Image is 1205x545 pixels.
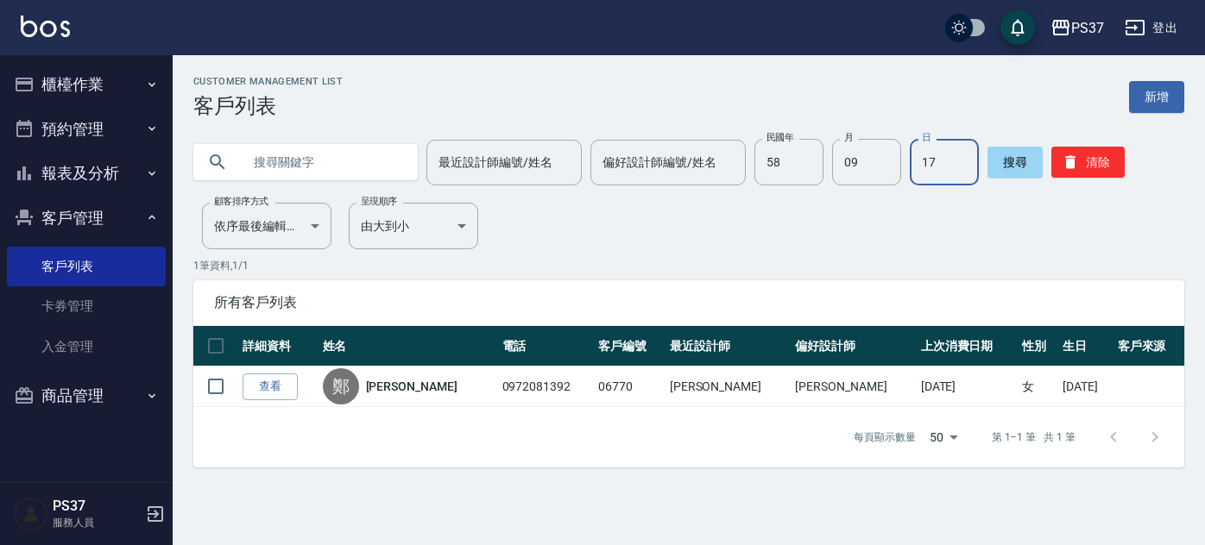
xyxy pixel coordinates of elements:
[498,366,595,407] td: 0972081392
[1018,326,1058,366] th: 性別
[202,203,331,249] div: 依序最後編輯時間
[323,368,359,404] div: 鄭
[7,196,166,241] button: 客戶管理
[923,414,964,460] div: 50
[193,76,343,87] h2: Customer Management List
[319,326,498,366] th: 姓名
[7,62,166,107] button: 櫃檯作業
[791,366,916,407] td: [PERSON_NAME]
[7,286,166,326] a: 卡券管理
[1118,12,1184,44] button: 登出
[791,326,916,366] th: 偏好設計師
[992,429,1076,445] p: 第 1–1 筆 共 1 筆
[349,203,478,249] div: 由大到小
[1000,10,1035,45] button: save
[53,498,141,515] h5: PS37
[7,107,166,152] button: 預約管理
[242,139,404,185] input: 搜尋關鍵字
[1114,326,1184,366] th: 客戶來源
[193,94,343,118] h3: 客戶列表
[214,195,268,208] label: 顧客排序方式
[1051,147,1125,178] button: 清除
[987,147,1043,178] button: 搜尋
[53,515,141,530] p: 服務人員
[844,131,853,144] label: 月
[666,326,791,366] th: 最近設計師
[1058,326,1113,366] th: 生日
[7,247,166,286] a: 客戶列表
[1018,366,1058,407] td: 女
[361,195,397,208] label: 呈現順序
[666,366,791,407] td: [PERSON_NAME]
[594,366,665,407] td: 06770
[854,429,916,445] p: 每頁顯示數量
[1058,366,1113,407] td: [DATE]
[498,326,595,366] th: 電話
[7,327,166,366] a: 入金管理
[1044,10,1111,46] button: PS37
[21,16,70,37] img: Logo
[1071,17,1104,39] div: PS37
[14,497,48,531] img: Person
[243,373,298,400] a: 查看
[366,378,457,395] a: [PERSON_NAME]
[1129,81,1184,113] a: 新增
[917,366,1018,407] td: [DATE]
[214,294,1164,311] span: 所有客戶列表
[917,326,1018,366] th: 上次消費日期
[922,131,931,144] label: 日
[238,326,319,366] th: 詳細資料
[193,258,1184,273] p: 1 筆資料, 1 / 1
[594,326,665,366] th: 客戶編號
[7,151,166,196] button: 報表及分析
[7,373,166,418] button: 商品管理
[767,131,793,144] label: 民國年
